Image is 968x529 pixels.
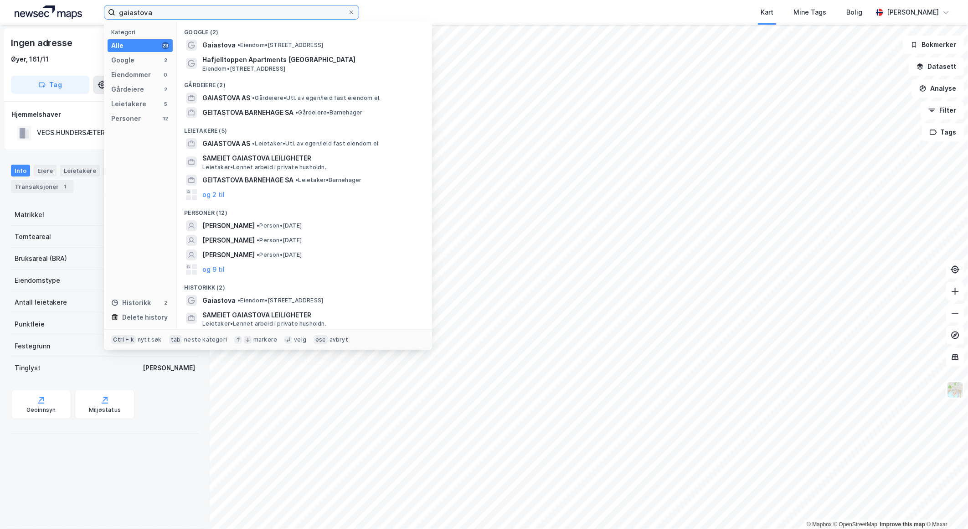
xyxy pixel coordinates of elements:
[202,189,225,200] button: og 2 til
[202,220,255,231] span: [PERSON_NAME]
[295,176,298,183] span: •
[11,180,73,193] div: Transaksjoner
[15,319,45,330] div: Punktleie
[89,406,121,414] div: Miljøstatus
[111,69,151,80] div: Eiendommer
[122,312,168,323] div: Delete history
[793,7,826,18] div: Mine Tags
[60,165,100,176] div: Leietakere
[887,7,939,18] div: [PERSON_NAME]
[911,79,964,98] button: Analyse
[202,54,421,65] span: Hafjelltoppen Apartments [GEOGRAPHIC_DATA]
[202,164,326,171] span: Leietaker • Lønnet arbeid i private husholdn.
[15,275,60,286] div: Eiendomstype
[202,40,236,51] span: Gaiastova
[237,41,323,49] span: Eiendom • [STREET_ADDRESS]
[115,5,348,19] input: Søk på adresse, matrikkel, gårdeiere, leietakere eller personer
[252,94,255,101] span: •
[253,336,277,343] div: markere
[202,175,293,186] span: GEITASTOVA BARNEHAGE SA
[111,335,136,344] div: Ctrl + k
[15,297,67,308] div: Antall leietakere
[177,120,432,136] div: Leietakere (5)
[15,363,41,373] div: Tinglyst
[237,297,240,304] span: •
[162,71,169,78] div: 0
[834,521,878,528] a: OpenStreetMap
[162,299,169,306] div: 2
[177,202,432,218] div: Personer (12)
[15,5,82,19] img: logo.a4113a55bc3d86da70a041830d287a7e.svg
[202,153,421,164] span: SAMEIET GAIASTOVA LEILIGHETER
[295,176,361,184] span: Leietaker • Barnehager
[252,140,380,147] span: Leietaker • Utl. av egen/leid fast eiendom el.
[11,36,74,50] div: Ingen adresse
[138,336,162,343] div: nytt søk
[162,86,169,93] div: 2
[103,165,138,176] div: Datasett
[846,7,862,18] div: Bolig
[34,165,57,176] div: Eiere
[202,138,250,149] span: GAIASTOVA AS
[15,253,67,264] div: Bruksareal (BRA)
[921,101,964,119] button: Filter
[11,109,198,120] div: Hjemmelshaver
[922,485,968,529] iframe: Chat Widget
[162,42,169,49] div: 23
[61,182,70,191] div: 1
[11,165,30,176] div: Info
[15,341,50,352] div: Festegrunn
[202,65,285,73] span: Eiendom • [STREET_ADDRESS]
[909,57,964,76] button: Datasett
[111,29,173,36] div: Kategori
[202,107,293,118] span: GEITASTOVA BARNEHAGE SA
[162,57,169,64] div: 2
[807,521,832,528] a: Mapbox
[294,336,306,343] div: velg
[169,335,183,344] div: tab
[177,277,432,293] div: Historikk (2)
[162,115,169,122] div: 12
[177,74,432,91] div: Gårdeiere (2)
[761,7,773,18] div: Kart
[202,93,250,104] span: GAIASTOVA AS
[111,297,151,308] div: Historikk
[202,310,421,321] span: SAMEIET GAIASTOVA LEILIGHETER
[177,21,432,38] div: Google (2)
[295,109,362,116] span: Gårdeiere • Barnehager
[202,264,225,275] button: og 9 til
[111,55,134,66] div: Google
[111,113,141,124] div: Personer
[15,209,44,220] div: Matrikkel
[111,99,146,109] div: Leietakere
[202,249,255,260] span: [PERSON_NAME]
[880,521,925,528] a: Improve this map
[237,41,240,48] span: •
[111,40,124,51] div: Alle
[257,237,302,244] span: Person • [DATE]
[922,123,964,141] button: Tags
[143,363,195,373] div: [PERSON_NAME]
[162,100,169,108] div: 5
[202,235,255,246] span: [PERSON_NAME]
[257,222,259,229] span: •
[257,251,259,258] span: •
[252,94,381,102] span: Gårdeiere • Utl. av egen/leid fast eiendom el.
[237,297,323,304] span: Eiendom • [STREET_ADDRESS]
[257,222,302,229] span: Person • [DATE]
[15,231,51,242] div: Tomteareal
[184,336,227,343] div: neste kategori
[26,406,56,414] div: Geoinnsyn
[330,336,348,343] div: avbryt
[111,84,144,95] div: Gårdeiere
[202,295,236,306] span: Gaiastova
[37,127,145,138] div: VEGS.HUNDERSÆTER/NYSÆTERV.
[314,335,328,344] div: esc
[202,320,326,327] span: Leietaker • Lønnet arbeid i private husholdn.
[257,237,259,244] span: •
[947,381,964,399] img: Z
[295,109,298,116] span: •
[11,76,89,94] button: Tag
[11,54,49,65] div: Øyer, 161/11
